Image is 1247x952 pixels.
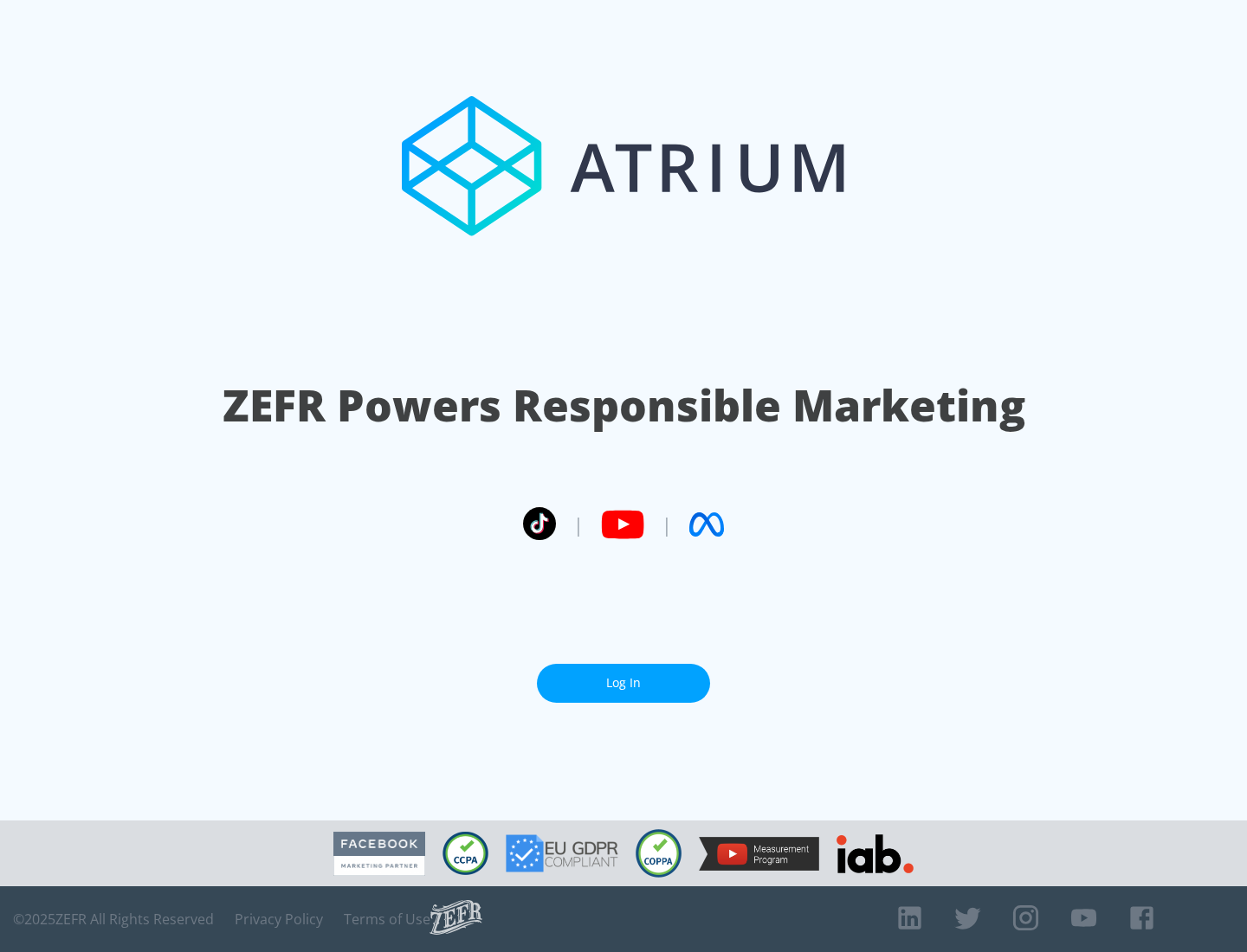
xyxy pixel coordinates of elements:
h1: ZEFR Powers Responsible Marketing [223,376,1025,435]
span: | [573,511,584,537]
span: © 2025 ZEFR All Rights Reserved [13,910,214,928]
a: Terms of Use [344,910,430,928]
img: GDPR Compliant [506,834,618,872]
span: | [662,511,672,537]
img: YouTube Measurement Program [699,837,819,871]
img: COPPA Compliant [636,829,682,878]
img: CCPA Compliant [443,832,488,875]
img: Facebook Marketing Partner [333,832,425,876]
a: Privacy Policy [235,910,323,928]
img: IAB [837,834,914,873]
a: Log In [537,664,710,703]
